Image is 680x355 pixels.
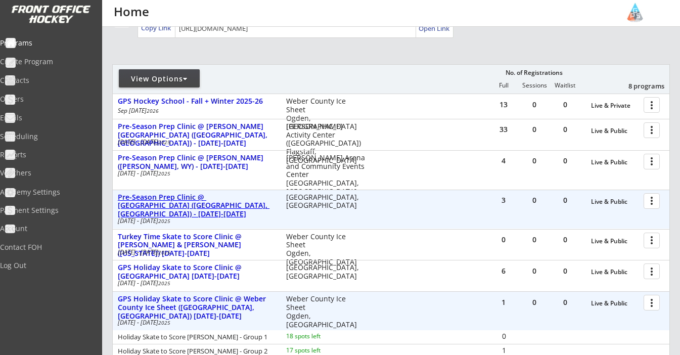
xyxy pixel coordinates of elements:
[519,101,550,108] div: 0
[519,197,550,204] div: 0
[644,122,660,138] button: more_vert
[286,263,366,281] div: [GEOGRAPHIC_DATA], [GEOGRAPHIC_DATA]
[488,126,519,133] div: 33
[612,81,664,91] div: 8 programs
[419,24,450,33] div: Open Link
[488,197,519,204] div: 3
[591,238,639,245] div: Live & Public
[118,154,276,171] div: Pre-Season Prep Clinic @ [PERSON_NAME] ([PERSON_NAME], WY) - [DATE]-[DATE]
[550,126,580,133] div: 0
[419,21,450,35] a: Open Link
[519,126,550,133] div: 0
[147,107,159,114] em: 2026
[550,197,580,204] div: 0
[591,300,639,307] div: Live & Public
[118,139,273,145] div: [DATE] - [DATE]
[286,333,351,339] div: 18 spots left
[118,280,273,286] div: [DATE] - [DATE]
[118,263,276,281] div: GPS Holiday Skate to Score Clinic @ [GEOGRAPHIC_DATA] [DATE]-[DATE]
[644,295,660,310] button: more_vert
[158,139,170,146] em: 2025
[118,193,276,218] div: Pre-Season Prep Clinic @ [GEOGRAPHIC_DATA] ([GEOGRAPHIC_DATA], [GEOGRAPHIC_DATA]) - [DATE]-[DATE]
[286,122,366,165] div: [PERSON_NAME] Activity Center ([GEOGRAPHIC_DATA]) Flagstaff, [GEOGRAPHIC_DATA]
[550,101,580,108] div: 0
[550,236,580,243] div: 0
[489,347,519,354] div: 1
[591,127,639,135] div: Live & Public
[550,157,580,164] div: 0
[644,233,660,248] button: more_vert
[503,69,565,76] div: No. of Registrations
[591,269,639,276] div: Live & Public
[118,233,276,258] div: Turkey Time Skate to Score Clinic @ [PERSON_NAME] & [PERSON_NAME] ([US_STATE]) [DATE]-[DATE]
[158,319,170,326] em: 2025
[118,108,273,114] div: Sep [DATE]
[488,82,519,89] div: Full
[591,159,639,166] div: Live & Public
[158,217,170,225] em: 2025
[286,347,351,353] div: 17 spots left
[519,82,550,89] div: Sessions
[141,23,173,32] div: Copy Link
[286,97,366,131] div: Weber County Ice Sheet Ogden, [GEOGRAPHIC_DATA]
[644,263,660,279] button: more_vert
[519,157,550,164] div: 0
[118,348,273,354] div: Holiday Skate to Score [PERSON_NAME] - Group 2
[118,295,276,320] div: GPS Holiday Skate to Score Clinic @ Weber County Ice Sheet ([GEOGRAPHIC_DATA], [GEOGRAPHIC_DATA])...
[519,236,550,243] div: 0
[286,295,366,329] div: Weber County Ice Sheet Ogden, [GEOGRAPHIC_DATA]
[158,170,170,177] em: 2025
[550,82,580,89] div: Waitlist
[550,268,580,275] div: 0
[118,249,273,255] div: [DATE] - [DATE]
[488,236,519,243] div: 0
[118,122,276,148] div: Pre-Season Prep Clinic @ [PERSON_NAME][GEOGRAPHIC_DATA] ([GEOGRAPHIC_DATA], [GEOGRAPHIC_DATA]) - ...
[489,333,519,340] div: 0
[591,198,639,205] div: Live & Public
[488,101,519,108] div: 13
[488,299,519,306] div: 1
[591,102,639,109] div: Live & Private
[550,299,580,306] div: 0
[119,74,200,84] div: View Options
[158,280,170,287] em: 2025
[644,97,660,113] button: more_vert
[286,193,366,210] div: [GEOGRAPHIC_DATA], [GEOGRAPHIC_DATA]
[644,154,660,169] button: more_vert
[158,249,170,256] em: 2025
[118,334,273,340] div: Holiday Skate to Score [PERSON_NAME] - Group 1
[118,320,273,326] div: [DATE] - [DATE]
[644,193,660,209] button: more_vert
[118,170,273,176] div: [DATE] - [DATE]
[286,233,366,267] div: Weber County Ice Sheet Ogden, [GEOGRAPHIC_DATA]
[118,97,276,106] div: GPS Hockey School - Fall + Winter 2025-26
[488,268,519,275] div: 6
[519,268,550,275] div: 0
[118,218,273,224] div: [DATE] - [DATE]
[519,299,550,306] div: 0
[286,154,366,196] div: [PERSON_NAME] Arena and Community Events Center [GEOGRAPHIC_DATA], [GEOGRAPHIC_DATA]
[488,157,519,164] div: 4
